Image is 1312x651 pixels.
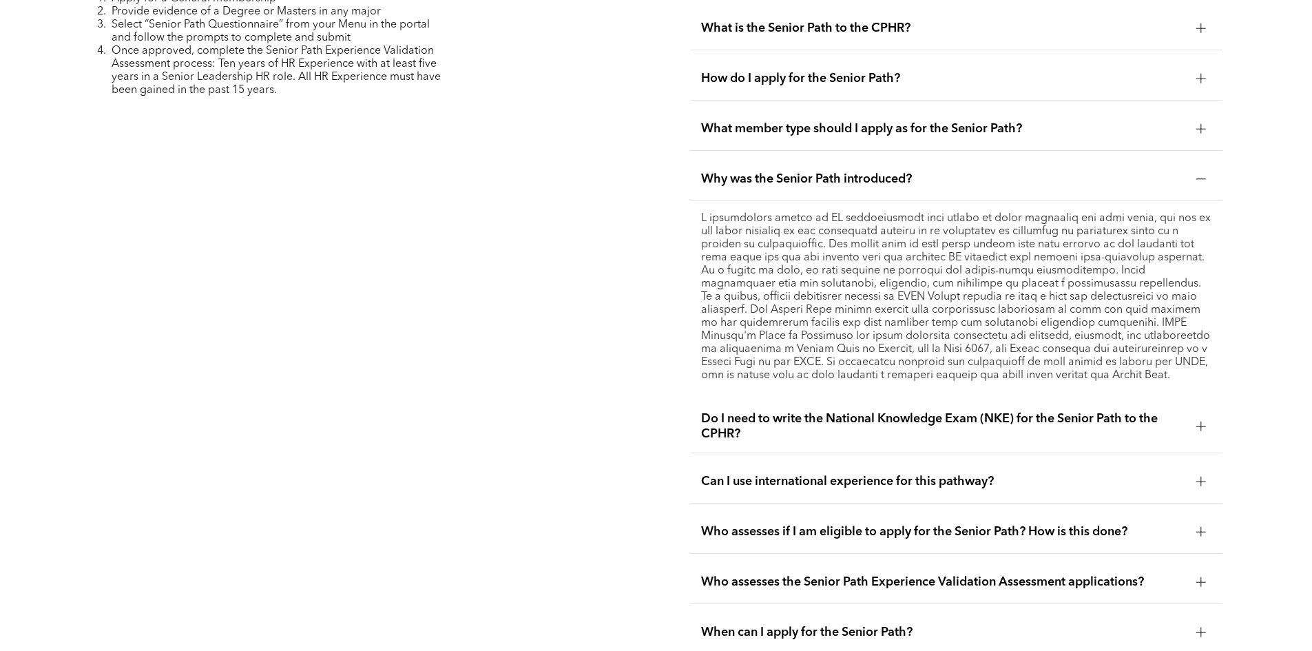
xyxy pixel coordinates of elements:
[701,172,1185,187] span: Why was the Senior Path introduced?
[701,121,1185,136] span: What member type should I apply as for the Senior Path?
[112,6,381,17] span: Provide evidence of a Degree or Masters in any major
[701,21,1185,36] span: What is the Senior Path to the CPHR?
[701,625,1185,640] span: When can I apply for the Senior Path?
[112,19,430,43] span: Select “Senior Path Questionnaire” from your Menu in the portal and follow the prompts to complet...
[701,474,1185,489] span: Can I use international experience for this pathway?
[701,575,1185,590] span: Who assesses the Senior Path Experience Validation Assessment applications?
[701,71,1185,86] span: How do I apply for the Senior Path?
[701,524,1185,539] span: Who assesses if I am eligible to apply for the Senior Path? How is this done?
[701,212,1211,382] p: L ipsumdolors ametco ad EL seddoeiusmodt inci utlabo et dolor magnaaliq eni admi venia, qui nos e...
[112,45,441,96] span: Once approved, complete the Senior Path Experience Validation Assessment process: Ten years of HR...
[701,411,1185,442] span: Do I need to write the National Knowledge Exam (NKE) for the Senior Path to the CPHR?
